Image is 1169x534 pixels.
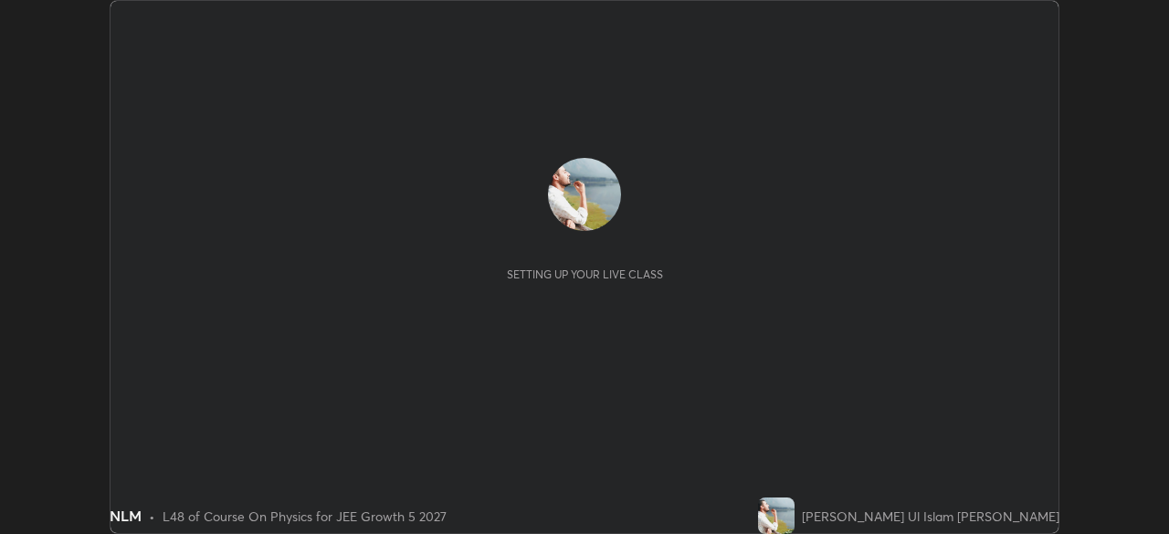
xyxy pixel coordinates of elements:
[507,267,663,281] div: Setting up your live class
[758,497,795,534] img: 8542fd9634654b18b5ab1538d47c8f9c.jpg
[149,507,155,526] div: •
[110,505,142,527] div: NLM
[802,507,1059,526] div: [PERSON_NAME] Ul Islam [PERSON_NAME]
[163,507,447,526] div: L48 of Course On Physics for JEE Growth 5 2027
[548,158,621,231] img: 8542fd9634654b18b5ab1538d47c8f9c.jpg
